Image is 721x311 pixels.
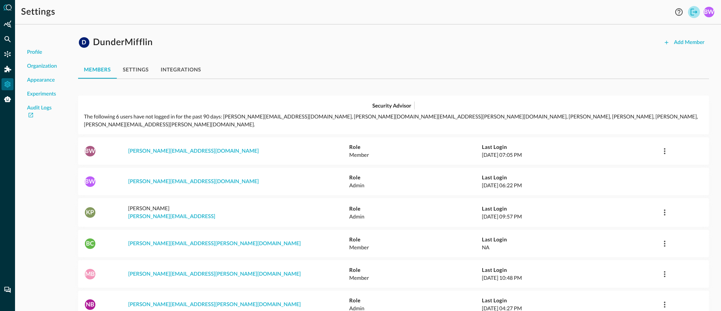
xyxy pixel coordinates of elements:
button: settings [117,61,155,79]
div: Summary Insights [2,18,14,30]
p: [DATE] 07:05 PM [482,151,659,159]
p: Admin [349,181,482,189]
p: Member [349,151,482,159]
div: Chat [2,284,14,296]
div: Settings [2,78,14,90]
h5: Last Login [482,266,659,274]
div: BW [85,146,95,156]
a: [PERSON_NAME][EMAIL_ADDRESS][DOMAIN_NAME] [128,179,259,184]
p: The following 6 users have not logged in for the past 90 days: [PERSON_NAME][EMAIL_ADDRESS][DOMAI... [84,112,703,128]
div: Add Member [674,38,704,47]
h5: Last Login [482,236,659,243]
a: [PERSON_NAME][EMAIL_ADDRESS] [128,214,215,219]
p: [DATE] 09:57 PM [482,212,659,220]
div: D [79,37,89,48]
div: NB [85,299,95,310]
span: Profile [27,49,42,56]
div: BW [704,7,714,17]
p: [DATE] 10:48 PM [482,274,659,282]
button: Add Member [659,36,709,49]
h5: Role [349,297,482,304]
div: KP [85,207,95,218]
h5: Role [349,174,482,181]
button: integrations [155,61,207,79]
p: [PERSON_NAME] [128,204,349,221]
h5: Last Login [482,174,659,181]
div: Federated Search [2,33,14,45]
h5: Last Login [482,143,659,151]
div: Connectors [2,48,14,60]
a: [PERSON_NAME][EMAIL_ADDRESS][DOMAIN_NAME] [128,149,259,154]
h1: Settings [21,6,55,18]
h1: DunderMifflin [93,36,153,49]
p: Member [349,274,482,282]
h5: Last Login [482,297,659,304]
a: Audit Logs [27,104,57,120]
button: members [78,61,117,79]
a: [PERSON_NAME][EMAIL_ADDRESS][PERSON_NAME][DOMAIN_NAME] [128,302,301,307]
p: [DATE] 06:22 PM [482,181,659,189]
h5: Role [349,143,482,151]
p: Member [349,243,482,251]
div: BW [85,176,95,187]
p: Security Advisor [372,102,411,109]
button: Help [673,6,685,18]
h5: Last Login [482,205,659,212]
span: Appearance [27,76,55,84]
a: [PERSON_NAME][EMAIL_ADDRESS][PERSON_NAME][DOMAIN_NAME] [128,241,301,246]
h5: Role [349,236,482,243]
button: Logout [688,6,700,18]
a: [PERSON_NAME][EMAIL_ADDRESS][PERSON_NAME][DOMAIN_NAME] [128,272,301,277]
div: BC [85,238,95,249]
h5: Role [349,266,482,274]
h5: Role [349,205,482,212]
span: Organization [27,62,57,70]
p: Admin [349,212,482,220]
div: Addons [2,63,14,75]
span: Experiments [27,90,56,98]
p: NA [482,243,659,251]
div: Query Agent [2,93,14,105]
div: MB [85,269,95,279]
